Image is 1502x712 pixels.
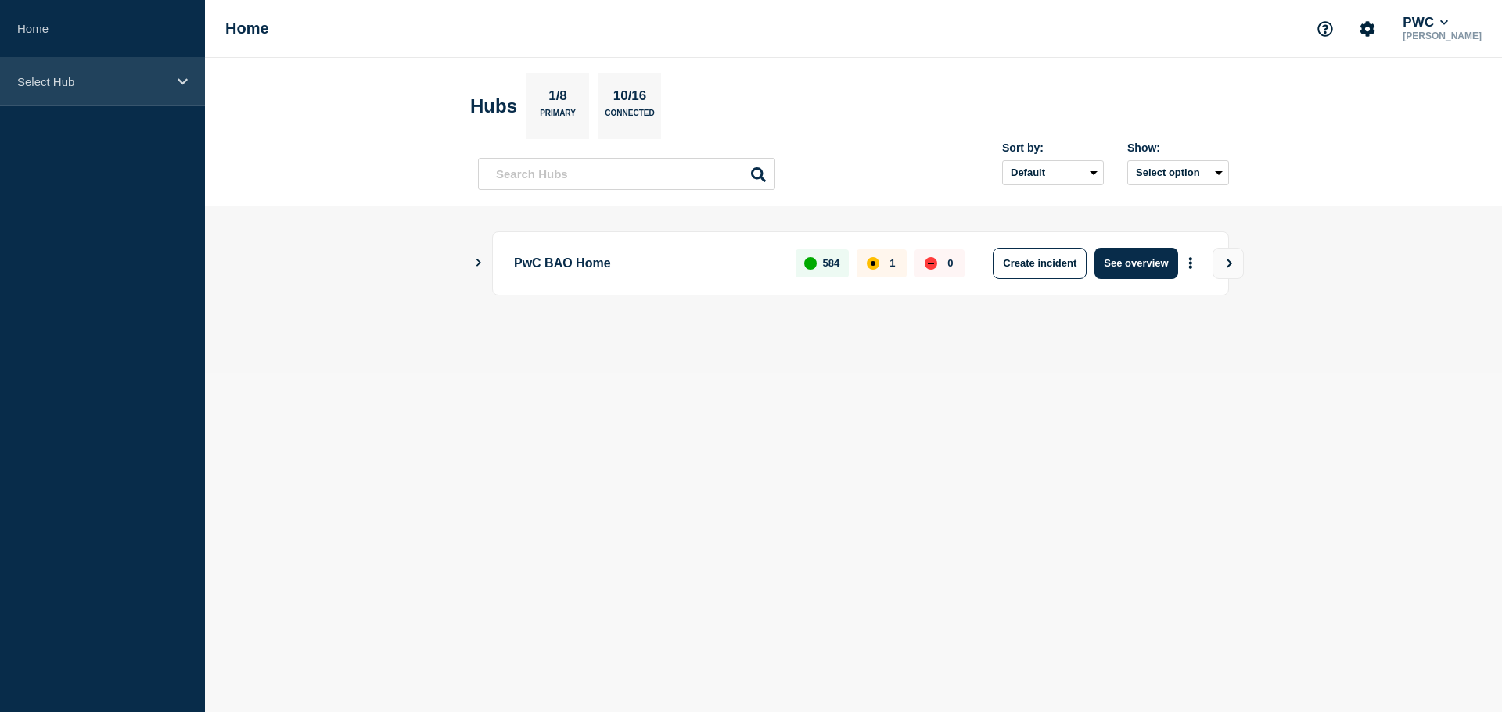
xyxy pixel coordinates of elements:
p: 1/8 [543,88,573,109]
p: 0 [947,257,953,269]
p: [PERSON_NAME] [1400,30,1485,41]
p: 10/16 [607,88,652,109]
button: Show Connected Hubs [475,257,483,269]
input: Search Hubs [478,158,775,190]
button: Account settings [1351,13,1384,45]
p: 584 [823,257,840,269]
p: PwC BAO Home [514,248,778,279]
p: 1 [889,257,895,269]
button: Support [1309,13,1342,45]
div: down [925,257,937,270]
p: Connected [605,109,654,125]
div: Show: [1127,141,1229,154]
p: Select Hub [17,75,167,88]
button: See overview [1094,248,1177,279]
h2: Hubs [470,95,517,117]
p: Primary [540,109,576,125]
select: Sort by [1002,160,1104,185]
button: More actions [1180,249,1201,277]
div: Sort by: [1002,141,1104,154]
button: PWC [1400,15,1451,30]
div: affected [867,257,879,270]
button: Create incident [993,248,1087,279]
div: up [804,257,817,270]
button: View [1213,248,1244,279]
h1: Home [225,20,269,38]
button: Select option [1127,160,1229,185]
